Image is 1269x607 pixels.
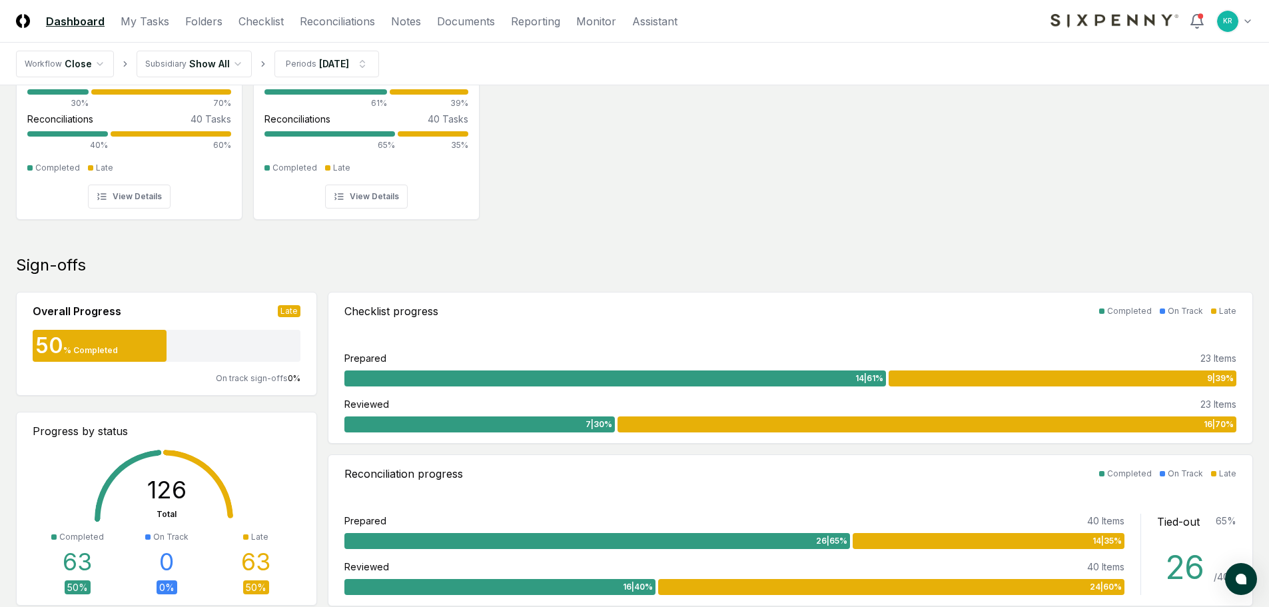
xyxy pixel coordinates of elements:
a: Checklist [238,13,284,29]
div: 50 % [243,580,269,594]
div: Reconciliation progress [344,466,463,482]
div: Late [251,531,268,543]
div: On Track [1168,305,1203,317]
div: 26 [1165,552,1214,584]
div: Late [96,162,113,174]
a: Notes [391,13,421,29]
span: 24 | 60 % [1090,581,1122,593]
button: Periods[DATE] [274,51,379,77]
span: 14 | 61 % [855,372,883,384]
a: Assistant [632,13,677,29]
div: Periods [286,58,316,70]
span: On track sign-offs [216,373,288,383]
div: 40 Items [1087,514,1124,528]
div: Checklist progress [344,303,438,319]
div: Completed [59,531,104,543]
div: 39% [390,97,468,109]
div: Reviewed [344,397,389,411]
div: 65% [264,139,395,151]
div: 35% [398,139,468,151]
div: Overall Progress [33,303,121,319]
div: Prepared [344,351,386,365]
div: Workflow [25,58,62,70]
a: Reconciliations [300,13,375,29]
div: 23 Items [1200,351,1236,365]
div: 50 % [65,580,91,594]
div: [DATE] [319,57,349,71]
span: 0 % [288,373,300,383]
div: 40 Tasks [428,112,468,126]
div: 50 [33,335,63,356]
span: 16 | 40 % [623,581,653,593]
a: My Tasks [121,13,169,29]
button: View Details [325,185,408,209]
div: 23 Items [1200,397,1236,411]
div: 40% [27,139,108,151]
div: Completed [1107,468,1152,480]
button: KR [1216,9,1240,33]
div: 61% [264,97,387,109]
div: Subsidiary [145,58,187,70]
div: % Completed [63,344,118,356]
a: Dashboard [46,13,105,29]
div: 63 [63,548,92,575]
span: 7 | 30 % [586,418,612,430]
div: Reconciliations [264,112,330,126]
div: 60% [111,139,231,151]
a: Monitor [576,13,616,29]
span: KR [1223,16,1232,26]
a: 36%JE[PERSON_NAME][DATE]Checklist23 Tasks30%70%Reconciliations40 Tasks40%60%CompletedLateView Det... [16,5,242,220]
div: 63 [241,548,270,575]
a: Folders [185,13,222,29]
div: Late [1219,468,1236,480]
div: 40 Items [1087,560,1124,574]
img: Sixpenny logo [1051,14,1178,28]
span: 16 | 70 % [1204,418,1234,430]
div: 70% [91,97,231,109]
a: Reconciliation progressCompletedOn TrackLatePrepared40 Items26|65%14|35%Reviewed40 Items16|40%24|... [328,454,1253,606]
div: 40 Tasks [191,112,231,126]
div: On Track [1168,468,1203,480]
div: Reconciliations [27,112,93,126]
button: atlas-launcher [1225,563,1257,595]
div: Reviewed [344,560,389,574]
nav: breadcrumb [16,51,379,77]
div: / 40 [1214,570,1229,584]
div: Tied-out [1157,514,1200,530]
div: Completed [35,162,80,174]
div: 65 % [1216,514,1236,530]
div: Late [1219,305,1236,317]
a: Checklist progressCompletedOn TrackLatePrepared23 Items14|61%9|39%Reviewed23 Items7|30%16|70% [328,292,1253,444]
a: Documents [437,13,495,29]
div: Late [333,162,350,174]
div: Late [278,305,300,317]
div: Progress by status [33,423,300,439]
a: 63%KR[PERSON_NAME][DATE]Checklist23 Tasks61%39%Reconciliations40 Tasks65%35%CompletedLateView Det... [253,5,480,220]
img: Logo [16,14,30,28]
div: Prepared [344,514,386,528]
span: 9 | 39 % [1207,372,1234,384]
div: Sign-offs [16,255,1253,276]
div: 30% [27,97,89,109]
span: 14 | 35 % [1092,535,1122,547]
span: 26 | 65 % [816,535,847,547]
a: Reporting [511,13,560,29]
div: Completed [272,162,317,174]
button: View Details [88,185,171,209]
div: Completed [1107,305,1152,317]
